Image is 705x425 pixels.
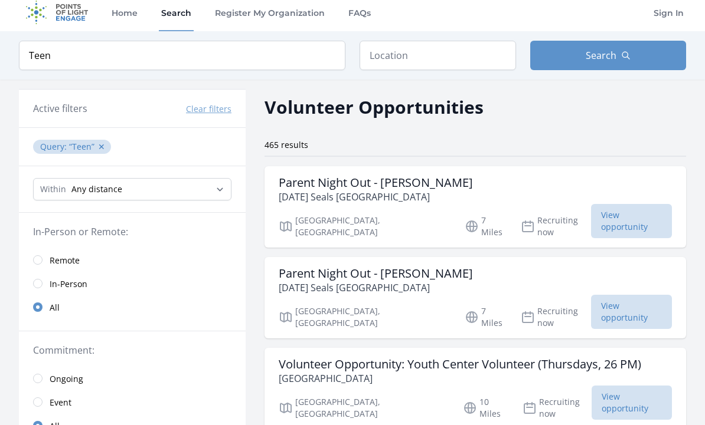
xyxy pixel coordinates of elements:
a: All [19,295,246,319]
p: Recruiting now [521,305,591,329]
h3: Active filters [33,101,87,116]
input: Location [360,41,516,70]
span: 465 results [265,139,308,150]
p: 10 Miles [463,396,508,420]
q: Teen [69,141,94,152]
p: Recruiting now [521,215,591,238]
p: [GEOGRAPHIC_DATA], [GEOGRAPHIC_DATA] [279,305,451,329]
button: ✕ [98,141,105,153]
span: View opportunity [591,295,672,329]
select: Search Radius [33,178,231,200]
p: Recruiting now [523,396,592,420]
h2: Volunteer Opportunities [265,94,484,120]
span: View opportunity [592,386,672,420]
a: Parent Night Out - [PERSON_NAME] [DATE] Seals [GEOGRAPHIC_DATA] [GEOGRAPHIC_DATA], [GEOGRAPHIC_DA... [265,166,686,248]
p: [DATE] Seals [GEOGRAPHIC_DATA] [279,281,473,295]
span: Ongoing [50,373,83,385]
span: Event [50,397,71,408]
legend: In-Person or Remote: [33,225,231,239]
span: All [50,302,60,314]
a: Parent Night Out - [PERSON_NAME] [DATE] Seals [GEOGRAPHIC_DATA] [GEOGRAPHIC_DATA], [GEOGRAPHIC_DA... [265,257,686,338]
h3: Parent Night Out - [PERSON_NAME] [279,266,473,281]
p: [DATE] Seals [GEOGRAPHIC_DATA] [279,190,473,204]
span: Remote [50,255,80,266]
legend: Commitment: [33,343,231,357]
span: Query : [40,141,69,152]
p: 7 Miles [465,215,506,238]
span: View opportunity [591,204,672,238]
p: 7 Miles [465,305,506,329]
a: Ongoing [19,367,246,390]
input: Keyword [19,41,345,70]
button: Search [530,41,687,70]
p: [GEOGRAPHIC_DATA], [GEOGRAPHIC_DATA] [279,396,449,420]
a: Remote [19,248,246,272]
span: Search [586,48,616,62]
h3: Parent Night Out - [PERSON_NAME] [279,176,473,190]
p: [GEOGRAPHIC_DATA], [GEOGRAPHIC_DATA] [279,215,451,238]
p: [GEOGRAPHIC_DATA] [279,371,641,386]
a: In-Person [19,272,246,295]
button: Clear filters [186,103,231,115]
h3: Volunteer Opportunity: Youth Center Volunteer (Thursdays, 26 PM) [279,357,641,371]
span: In-Person [50,278,87,290]
a: Event [19,390,246,414]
